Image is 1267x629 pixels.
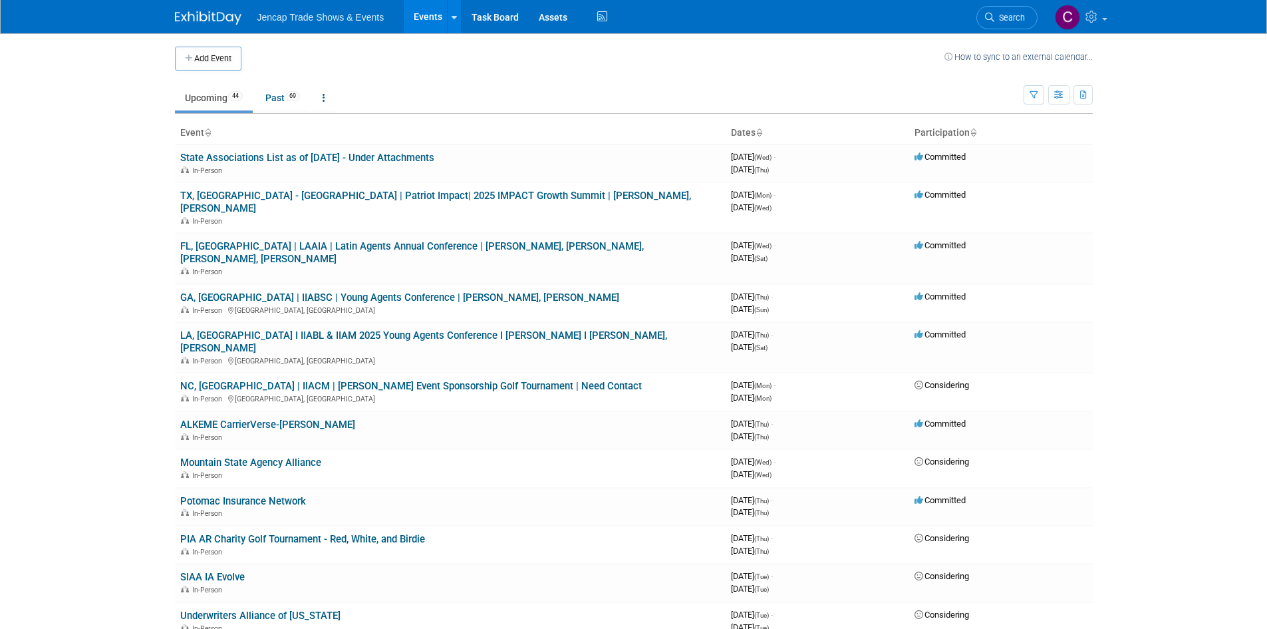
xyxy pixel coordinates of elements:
[754,433,769,441] span: (Thu)
[774,240,775,250] span: -
[192,548,226,556] span: In-Person
[731,240,775,250] span: [DATE]
[771,495,773,505] span: -
[285,91,300,101] span: 69
[192,357,226,365] span: In-Person
[175,122,726,144] th: Event
[731,393,772,403] span: [DATE]
[181,268,189,274] img: In-Person Event
[726,122,909,144] th: Dates
[915,240,966,250] span: Committed
[754,294,769,301] span: (Thu)
[754,573,769,580] span: (Tue)
[192,586,226,594] span: In-Person
[181,166,189,173] img: In-Person Event
[915,380,969,390] span: Considering
[180,393,720,403] div: [GEOGRAPHIC_DATA], [GEOGRAPHIC_DATA]
[754,612,769,619] span: (Tue)
[915,292,966,302] span: Committed
[915,190,966,200] span: Committed
[257,12,384,23] span: Jencap Trade Shows & Events
[754,586,769,593] span: (Tue)
[731,253,768,263] span: [DATE]
[731,292,773,302] span: [DATE]
[731,342,768,352] span: [DATE]
[915,152,966,162] span: Committed
[774,380,775,390] span: -
[180,152,434,164] a: State Associations List as of [DATE] - Under Attachments
[731,584,769,594] span: [DATE]
[731,457,775,467] span: [DATE]
[228,91,243,101] span: 44
[180,329,667,354] a: LA, [GEOGRAPHIC_DATA] I IIABL & IIAM 2025 Young Agents Conference I [PERSON_NAME] I [PERSON_NAME]...
[181,548,189,554] img: In-Person Event
[754,471,772,479] span: (Wed)
[181,306,189,313] img: In-Person Event
[774,152,775,162] span: -
[944,52,1093,62] a: How to sync to an external calendar...
[192,433,226,442] span: In-Person
[731,610,773,620] span: [DATE]
[754,395,772,402] span: (Mon)
[731,507,769,517] span: [DATE]
[754,192,772,199] span: (Mon)
[181,586,189,592] img: In-Person Event
[192,509,226,518] span: In-Person
[181,433,189,440] img: In-Person Event
[909,122,1093,144] th: Participation
[731,533,773,543] span: [DATE]
[771,571,773,581] span: -
[731,546,769,556] span: [DATE]
[192,217,226,226] span: In-Person
[754,154,772,161] span: (Wed)
[754,331,769,339] span: (Thu)
[754,535,769,542] span: (Thu)
[994,13,1025,23] span: Search
[731,431,769,441] span: [DATE]
[774,457,775,467] span: -
[180,533,425,545] a: PIA AR Charity Golf Tournament - Red, White, and Birdie
[180,457,321,469] a: Mountain State Agency Alliance
[771,329,773,339] span: -
[180,304,720,315] div: [GEOGRAPHIC_DATA], [GEOGRAPHIC_DATA]
[181,217,189,224] img: In-Person Event
[175,47,241,71] button: Add Event
[204,127,211,138] a: Sort by Event Name
[180,190,691,214] a: TX, [GEOGRAPHIC_DATA] - [GEOGRAPHIC_DATA] | Patriot Impact| 2025 IMPACT Growth Summit | [PERSON_N...
[731,329,773,339] span: [DATE]
[731,571,773,581] span: [DATE]
[180,571,245,583] a: SIAA IA Evolve
[731,419,773,429] span: [DATE]
[754,344,768,351] span: (Sat)
[180,292,619,304] a: GA, [GEOGRAPHIC_DATA] | IIABSC | Young Agents Conference | [PERSON_NAME], [PERSON_NAME]
[754,255,768,262] span: (Sat)
[180,610,341,622] a: Underwriters Alliance of [US_STATE]
[754,166,769,174] span: (Thu)
[756,127,762,138] a: Sort by Start Date
[771,419,773,429] span: -
[771,533,773,543] span: -
[754,421,769,428] span: (Thu)
[180,355,720,365] div: [GEOGRAPHIC_DATA], [GEOGRAPHIC_DATA]
[754,459,772,466] span: (Wed)
[731,202,772,212] span: [DATE]
[754,204,772,212] span: (Wed)
[731,152,775,162] span: [DATE]
[915,533,969,543] span: Considering
[915,329,966,339] span: Committed
[774,190,775,200] span: -
[192,395,226,403] span: In-Person
[192,268,226,276] span: In-Person
[192,306,226,315] span: In-Person
[731,380,775,390] span: [DATE]
[181,471,189,478] img: In-Person Event
[970,127,976,138] a: Sort by Participation Type
[754,509,769,517] span: (Thu)
[181,395,189,401] img: In-Person Event
[180,380,642,392] a: NC, [GEOGRAPHIC_DATA] | IIACM | [PERSON_NAME] Event Sponsorship Golf Tournament | Need Contact
[180,495,306,507] a: Potomac Insurance Network
[754,242,772,250] span: (Wed)
[192,166,226,175] span: In-Person
[771,292,773,302] span: -
[181,357,189,363] img: In-Person Event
